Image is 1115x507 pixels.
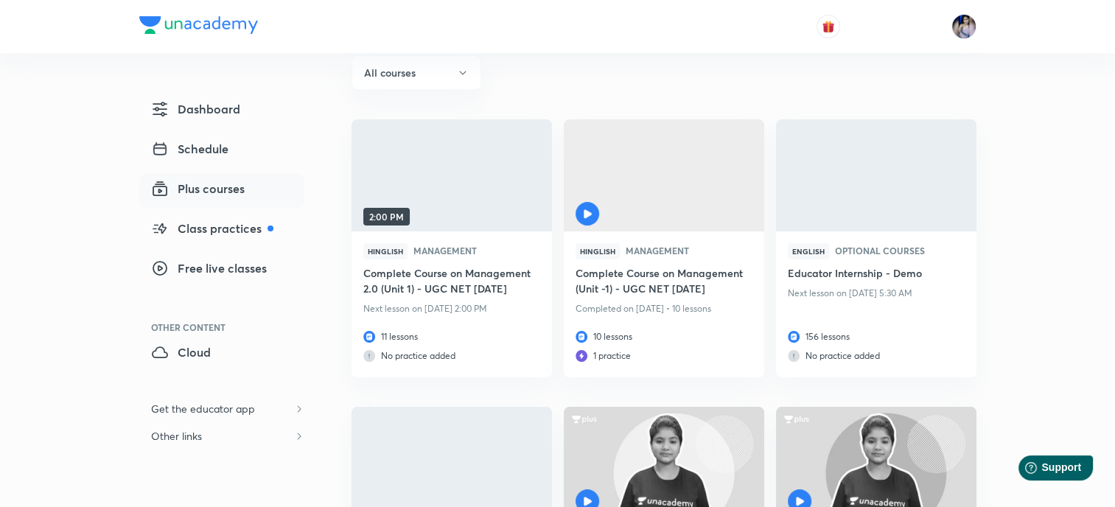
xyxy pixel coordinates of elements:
a: Management [620,246,689,256]
p: No practice added [363,346,540,366]
a: Thumbnail [564,119,764,231]
span: Dashboard [151,100,240,118]
span: Optional Courses [835,246,931,255]
a: Thumbnail2:00 PM [352,119,552,231]
div: Other Content [151,323,304,332]
button: All courses [352,55,481,90]
img: Company Logo [139,16,258,34]
a: Dashboard [139,94,304,128]
span: Cloud [151,343,211,361]
img: lesson [576,331,587,343]
h6: Get the educator app [139,395,267,422]
a: Cloud [139,338,304,371]
a: Plus courses [139,174,304,208]
a: Company Logo [139,16,258,38]
a: Class practices [139,214,304,248]
img: Thumbnail [349,118,553,232]
span: Free live classes [151,259,267,277]
span: 2:00 PM [363,208,410,225]
p: 156 lessons [788,327,965,346]
span: English [788,243,829,259]
img: practice [363,350,375,362]
a: Educator Internship - Demo [788,265,965,284]
span: Schedule [151,140,228,158]
a: Complete Course on Management 2.0 (Unit 1) - UGC NET [DATE] [363,265,540,299]
span: Management [413,246,483,255]
span: Hinglish [363,243,408,259]
img: lesson [363,331,375,343]
p: 11 lessons [363,327,540,346]
img: Thumbnail [774,118,978,232]
p: No practice added [788,346,965,366]
p: Next lesson on [DATE] 2:00 PM [363,299,540,318]
span: Hinglish [576,243,620,259]
a: Thumbnail [776,119,976,231]
a: Schedule [139,134,304,168]
a: Complete Course on Management (Unit -1) - UGC NET [DATE] [576,265,752,299]
img: avatar [822,20,835,33]
img: practice [576,350,587,362]
span: Plus courses [151,180,245,197]
a: Free live classes [139,253,304,287]
p: 1 practice [576,346,752,366]
iframe: Help widget launcher [984,450,1099,491]
img: lesson [788,331,800,343]
p: Completed on [DATE] • 10 lessons [576,299,752,318]
img: Tanya Gautam [951,14,976,39]
span: Management [626,246,695,255]
a: Management [408,246,477,256]
span: Class practices [151,220,273,237]
p: Next lesson on [DATE] 5:30 AM [788,284,965,303]
button: avatar [817,15,840,38]
img: practice [788,350,800,362]
a: Optional Courses [829,246,925,256]
p: 10 lessons [576,327,752,346]
h6: Other links [139,422,214,450]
